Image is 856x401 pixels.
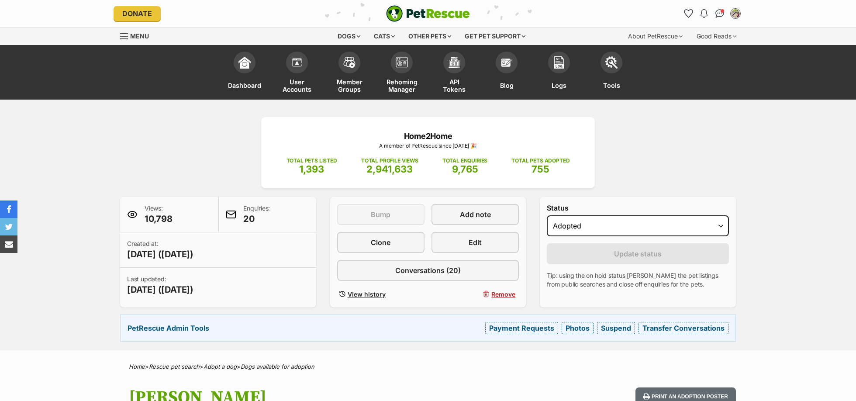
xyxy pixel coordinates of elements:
span: Conversations (20) [395,265,461,276]
div: Get pet support [459,28,532,45]
span: Logs [552,78,566,93]
p: A member of PetRescue since [DATE] 🎉 [274,142,582,150]
p: Last updated: [127,275,193,296]
img: logo-e224e6f780fb5917bec1dbf3a21bbac754714ae5b6737aabdf751b685950b380.svg [386,5,470,22]
p: TOTAL PETS LISTED [286,157,337,165]
div: Dogs [331,28,366,45]
img: group-profile-icon-3fa3cf56718a62981997c0bc7e787c4b2cf8bcc04b72c1350f741eb67cf2f40e.svg [396,57,408,68]
a: Conversations [713,7,727,21]
span: 2,941,633 [366,163,413,175]
a: View history [337,288,425,301]
img: members-icon-d6bcda0bfb97e5ba05b48644448dc2971f67d37433e5abca221da40c41542bd5.svg [291,56,303,69]
img: chat-41dd97257d64d25036548639549fe6c8038ab92f7586957e7f3b1b290dea8141.svg [715,9,725,18]
a: Add note [431,204,519,225]
a: Home [129,363,145,370]
button: Notifications [697,7,711,21]
a: Tools [585,47,638,100]
span: 755 [532,163,549,175]
span: Menu [130,32,149,40]
div: Good Reads [690,28,742,45]
a: Adopt a dog [204,363,237,370]
span: API Tokens [439,78,469,93]
ul: Account quick links [681,7,742,21]
img: dashboard-icon-eb2f2d2d3e046f16d808141f083e7271f6b2e854fb5c12c21221c1fb7104beca.svg [238,56,251,69]
div: Cats [368,28,401,45]
span: 20 [243,213,270,225]
span: Dashboard [228,78,261,93]
span: 1,393 [299,163,324,175]
p: Tip: using the on hold status [PERSON_NAME] the pet listings from public searches and close off e... [547,271,729,289]
a: Favourites [681,7,695,21]
p: TOTAL PETS ADOPTED [511,157,570,165]
img: logs-icon-5bf4c29380941ae54b88474b1138927238aebebbc450bc62c8517511492d5a22.svg [553,56,565,69]
span: [DATE] ([DATE]) [127,248,193,260]
a: Dogs available for adoption [241,363,314,370]
button: Update status [547,243,729,264]
button: My account [728,7,742,21]
span: Add note [460,209,491,220]
a: Suspend [597,322,635,334]
a: Edit [431,232,519,253]
a: Menu [120,28,155,43]
img: Bryony Copeland profile pic [731,9,740,18]
span: Blog [500,78,514,93]
a: Payment Requests [485,322,558,334]
span: Bump [371,209,390,220]
p: TOTAL ENQUIRIES [442,157,487,165]
div: Other pets [402,28,457,45]
div: About PetRescue [622,28,689,45]
span: View history [348,290,386,299]
p: Created at: [127,239,193,260]
span: Edit [469,237,482,248]
a: PetRescue [386,5,470,22]
a: Blog [480,47,533,100]
span: Remove [491,290,515,299]
p: Views: [145,204,173,225]
span: Tools [603,78,620,93]
p: Home2Home [274,130,582,142]
p: Enquiries: [243,204,270,225]
a: Donate [114,6,161,21]
a: Member Groups [323,47,376,100]
span: [DATE] ([DATE]) [127,283,193,296]
img: notifications-46538b983faf8c2785f20acdc204bb7945ddae34d4c08c2a6579f10ce5e182be.svg [701,9,708,18]
button: Remove [431,288,519,301]
strong: PetRescue Admin Tools [128,324,209,332]
a: Logs [533,47,585,100]
img: tools-icon-677f8b7d46040df57c17cb185196fc8e01b2b03676c49af7ba82c462532e62ee.svg [605,56,618,69]
a: API Tokens [428,47,480,100]
a: Rescue pet search [149,363,200,370]
a: Transfer Conversations [639,322,728,334]
span: Rehoming Manager [387,78,418,93]
img: blogs-icon-e71fceff818bbaa76155c998696f2ea9b8fc06abc828b24f45ee82a475c2fd99.svg [500,56,513,69]
span: 10,798 [145,213,173,225]
span: Update status [614,249,662,259]
span: Member Groups [334,78,365,93]
span: 9,765 [452,163,478,175]
p: TOTAL PROFILE VIEWS [361,157,418,165]
a: User Accounts [271,47,323,100]
img: api-icon-849e3a9e6f871e3acf1f60245d25b4cd0aad652aa5f5372336901a6a67317bd8.svg [448,56,460,69]
a: Clone [337,232,425,253]
label: Status [547,204,729,212]
a: Dashboard [218,47,271,100]
span: Clone [371,237,390,248]
a: Rehoming Manager [376,47,428,100]
a: Conversations (20) [337,260,519,281]
a: Photos [562,322,594,334]
span: User Accounts [282,78,312,93]
button: Bump [337,204,425,225]
div: > > > [107,363,749,370]
img: team-members-icon-5396bd8760b3fe7c0b43da4ab00e1e3bb1a5d9ba89233759b79545d2d3fc5d0d.svg [343,57,356,68]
